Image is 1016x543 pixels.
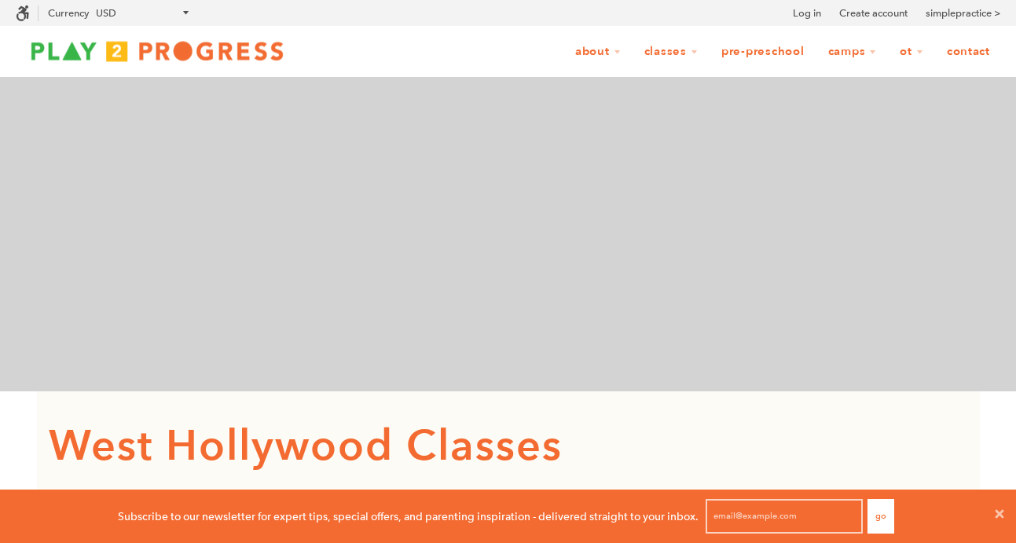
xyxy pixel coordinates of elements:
[926,6,1000,21] a: simplepractice >
[889,37,933,67] a: OT
[706,499,863,534] input: email@example.com
[634,37,708,67] a: Classes
[48,7,89,19] label: Currency
[711,37,815,67] a: Pre-Preschool
[818,37,887,67] a: Camps
[565,37,631,67] a: About
[839,6,908,21] a: Create account
[867,499,894,534] button: Go
[49,415,968,479] h1: West Hollywood Classes
[937,37,1000,67] a: Contact
[793,6,821,21] a: Log in
[16,35,299,67] img: Play2Progress logo
[118,508,699,525] p: Subscribe to our newsletter for expert tips, special offers, and parenting inspiration - delivere...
